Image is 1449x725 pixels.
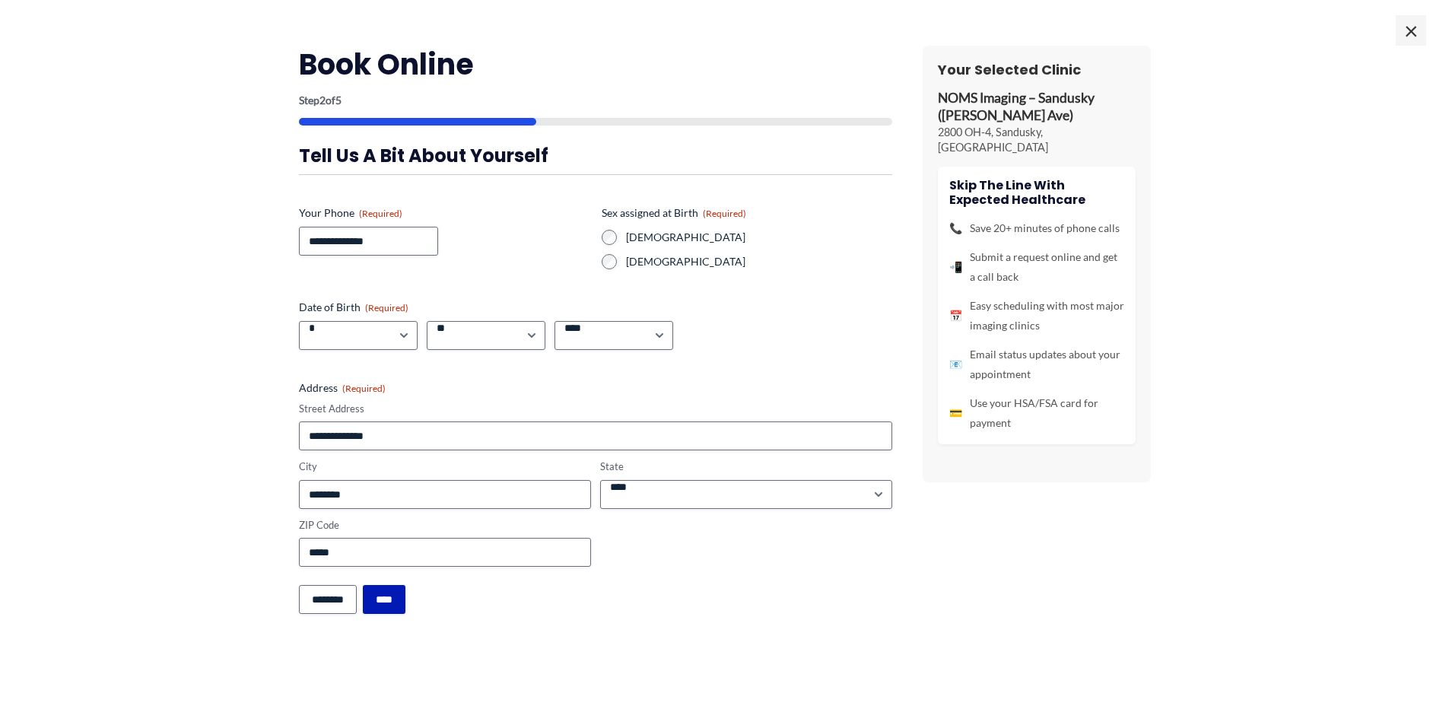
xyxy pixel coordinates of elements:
[949,178,1124,207] h4: Skip the line with Expected Healthcare
[626,230,892,245] label: [DEMOGRAPHIC_DATA]
[938,125,1136,155] p: 2800 OH-4, Sandusky, [GEOGRAPHIC_DATA]
[1396,15,1426,46] span: ×
[949,306,962,326] span: 📅
[299,300,408,315] legend: Date of Birth
[626,254,892,269] label: [DEMOGRAPHIC_DATA]
[949,393,1124,433] li: Use your HSA/FSA card for payment
[299,459,591,474] label: City
[299,144,892,167] h3: Tell us a bit about yourself
[949,218,962,238] span: 📞
[949,247,1124,287] li: Submit a request online and get a call back
[359,208,402,219] span: (Required)
[335,94,342,107] span: 5
[299,518,591,533] label: ZIP Code
[600,459,892,474] label: State
[299,95,892,106] p: Step of
[949,403,962,423] span: 💳
[602,205,746,221] legend: Sex assigned at Birth
[949,355,962,374] span: 📧
[949,257,962,277] span: 📲
[299,205,589,221] label: Your Phone
[319,94,326,107] span: 2
[299,380,386,396] legend: Address
[342,383,386,394] span: (Required)
[938,90,1136,125] p: NOMS Imaging – Sandusky ([PERSON_NAME] Ave)
[365,302,408,313] span: (Required)
[299,46,892,83] h2: Book Online
[299,402,892,416] label: Street Address
[703,208,746,219] span: (Required)
[949,296,1124,335] li: Easy scheduling with most major imaging clinics
[949,218,1124,238] li: Save 20+ minutes of phone calls
[938,61,1136,78] h3: Your Selected Clinic
[949,345,1124,384] li: Email status updates about your appointment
